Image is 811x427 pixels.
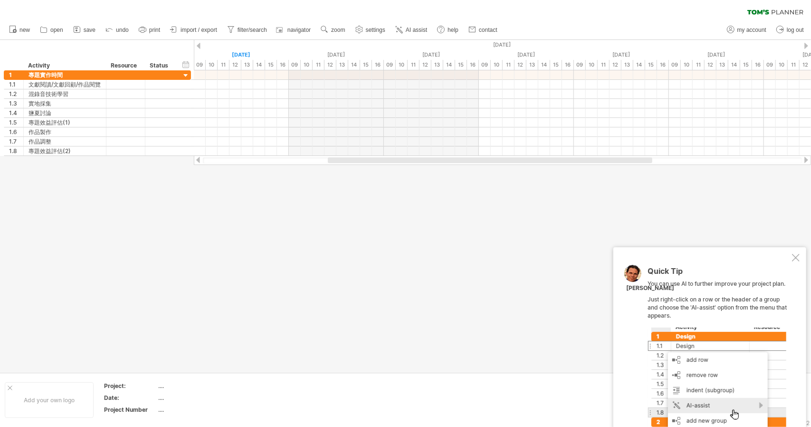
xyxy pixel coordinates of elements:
[479,50,574,60] div: Monday, 22 September 2025
[168,24,220,36] a: import / export
[218,60,229,70] div: 11
[71,24,98,36] a: save
[9,89,23,98] div: 1.2
[158,394,238,402] div: ....
[336,60,348,70] div: 13
[9,146,23,155] div: 1.8
[19,27,30,33] span: new
[372,60,384,70] div: 16
[103,24,132,36] a: undo
[5,382,94,418] div: Add your own logo
[29,99,101,108] div: 實地採集
[479,27,497,33] span: contact
[150,61,171,70] div: Status
[348,60,360,70] div: 14
[111,61,140,70] div: Resource
[431,60,443,70] div: 13
[538,60,550,70] div: 14
[752,60,764,70] div: 16
[466,24,500,36] a: contact
[9,80,23,89] div: 1.1
[586,60,598,70] div: 10
[648,267,790,280] div: Quick Tip
[366,27,385,33] span: settings
[324,60,336,70] div: 12
[408,60,420,70] div: 11
[787,27,804,33] span: log out
[38,24,66,36] a: open
[301,60,313,70] div: 10
[657,60,669,70] div: 16
[29,89,101,98] div: 混錄音技術學習
[526,60,538,70] div: 13
[728,60,740,70] div: 14
[104,382,156,390] div: Project:
[7,24,33,36] a: new
[406,27,427,33] span: AI assist
[29,127,101,136] div: 作品製作
[29,108,101,117] div: 鹽夏討論
[287,27,311,33] span: navigator
[598,60,610,70] div: 11
[788,60,800,70] div: 11
[158,406,238,414] div: ....
[29,118,101,127] div: 專題效益評估(1)
[158,382,238,390] div: ....
[774,24,807,36] a: log out
[277,60,289,70] div: 16
[705,60,716,70] div: 12
[318,24,348,36] a: zoom
[467,60,479,70] div: 16
[574,50,669,60] div: Tuesday, 23 September 2025
[610,60,621,70] div: 12
[503,60,515,70] div: 11
[681,60,693,70] div: 10
[384,50,479,60] div: Sunday, 21 September 2025
[29,137,101,146] div: 作品調整
[737,27,766,33] span: my account
[574,60,586,70] div: 09
[9,70,23,79] div: 1
[104,394,156,402] div: Date:
[9,118,23,127] div: 1.5
[241,60,253,70] div: 13
[455,60,467,70] div: 15
[313,60,324,70] div: 11
[669,50,764,60] div: Wednesday, 24 September 2025
[289,60,301,70] div: 09
[265,60,277,70] div: 15
[669,60,681,70] div: 09
[9,127,23,136] div: 1.6
[479,60,491,70] div: 09
[443,60,455,70] div: 14
[353,24,388,36] a: settings
[420,60,431,70] div: 12
[206,60,218,70] div: 10
[626,284,674,292] div: [PERSON_NAME]
[360,60,372,70] div: 15
[116,27,129,33] span: undo
[194,60,206,70] div: 09
[396,60,408,70] div: 10
[393,24,430,36] a: AI assist
[562,60,574,70] div: 16
[225,24,270,36] a: filter/search
[29,80,101,89] div: 文獻閱讀/文獻回顧/作品閱覽
[776,60,788,70] div: 10
[9,108,23,117] div: 1.4
[9,137,23,146] div: 1.7
[764,60,776,70] div: 09
[740,60,752,70] div: 15
[238,27,267,33] span: filter/search
[149,27,160,33] span: print
[550,60,562,70] div: 15
[9,99,23,108] div: 1.3
[693,60,705,70] div: 11
[181,27,217,33] span: import / export
[194,50,289,60] div: Friday, 19 September 2025
[275,24,314,36] a: navigator
[136,24,163,36] a: print
[633,60,645,70] div: 14
[28,61,101,70] div: Activity
[435,24,461,36] a: help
